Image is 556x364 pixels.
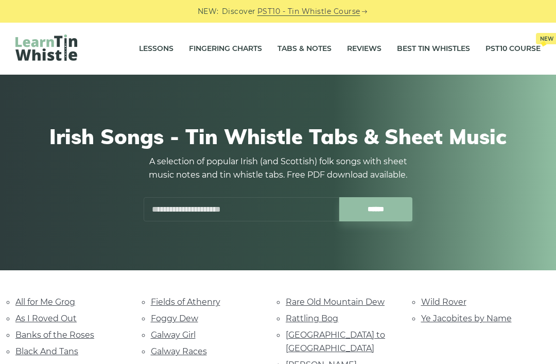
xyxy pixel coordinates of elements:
h1: Irish Songs - Tin Whistle Tabs & Sheet Music [21,124,535,149]
a: [GEOGRAPHIC_DATA] to [GEOGRAPHIC_DATA] [286,330,385,353]
a: Wild Rover [421,297,466,307]
a: Rattling Bog [286,314,338,323]
a: Tabs & Notes [277,36,332,62]
a: Galway Races [151,346,207,356]
a: Black And Tans [15,346,78,356]
a: PST10 CourseNew [485,36,541,62]
a: Galway Girl [151,330,196,340]
img: LearnTinWhistle.com [15,34,77,61]
a: Fields of Athenry [151,297,220,307]
a: Lessons [139,36,173,62]
p: A selection of popular Irish (and Scottish) folk songs with sheet music notes and tin whistle tab... [139,155,417,182]
a: All for Me Grog [15,297,75,307]
a: Banks of the Roses [15,330,94,340]
a: Ye Jacobites by Name [421,314,512,323]
a: Fingering Charts [189,36,262,62]
a: As I Roved Out [15,314,77,323]
a: Rare Old Mountain Dew [286,297,385,307]
a: Reviews [347,36,381,62]
a: Foggy Dew [151,314,198,323]
a: Best Tin Whistles [397,36,470,62]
